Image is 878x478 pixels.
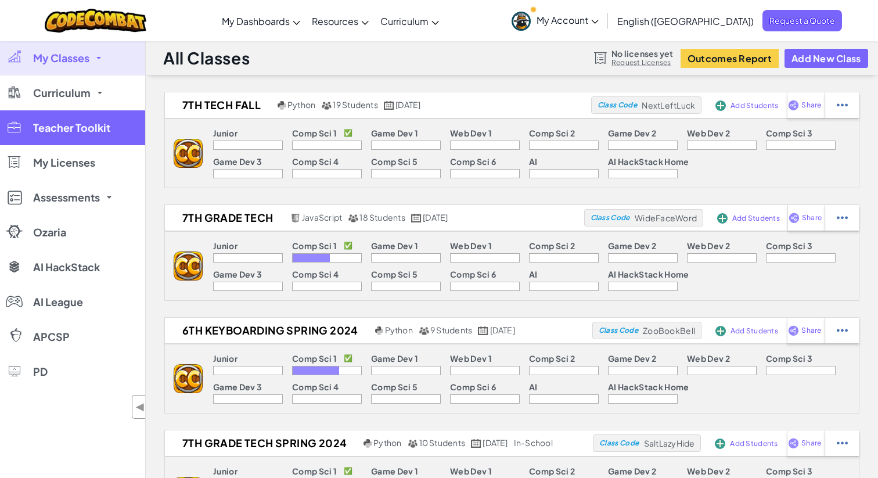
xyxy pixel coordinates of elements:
img: IconStudentEllipsis.svg [837,100,848,110]
span: English ([GEOGRAPHIC_DATA]) [617,15,754,27]
span: Share [801,440,821,447]
span: Share [802,214,822,221]
p: AI [529,269,538,279]
p: Comp Sci 2 [529,241,575,250]
img: IconShare_Purple.svg [788,438,799,448]
p: Game Dev 1 [371,466,418,476]
p: AI HackStack Home [608,157,689,166]
span: Class Code [599,440,639,447]
span: Ozaria [33,227,66,238]
span: Python [373,437,401,448]
h2: 7th Grade Tech [165,209,287,227]
p: Comp Sci 5 [371,157,418,166]
img: calendar.svg [411,214,422,222]
a: 7th Grade Tech JavaScript 18 Students [DATE] [165,209,584,227]
span: WideFaceWord [635,213,697,223]
span: Add Students [732,215,780,222]
a: Request a Quote [762,10,842,31]
div: in-school [514,438,553,448]
p: Junior [213,128,238,138]
span: Add Students [731,102,778,109]
span: [DATE] [423,212,448,222]
p: Web Dev 1 [450,128,492,138]
p: Comp Sci 5 [371,269,418,279]
img: MultipleUsers.png [408,439,418,448]
span: NextLeftLuck [642,100,695,110]
p: AI HackStack Home [608,269,689,279]
p: Comp Sci 1 [292,354,337,363]
p: Game Dev 3 [213,269,262,279]
p: Comp Sci 2 [529,128,575,138]
a: Curriculum [375,5,445,37]
span: My Account [537,14,599,26]
p: Game Dev 1 [371,241,418,250]
p: Comp Sci 6 [450,269,496,279]
p: Web Dev 1 [450,241,492,250]
img: avatar [512,12,531,31]
span: Class Code [599,327,638,334]
span: AI HackStack [33,262,100,272]
img: javascript.png [290,214,301,222]
p: Game Dev 1 [371,354,418,363]
img: MultipleUsers.png [348,214,358,222]
p: Comp Sci 3 [766,466,812,476]
span: Class Code [591,214,630,221]
span: Share [801,327,821,334]
p: ✅ [344,241,352,250]
img: IconAddStudents.svg [717,213,728,224]
span: Python [287,99,315,110]
img: logo [174,364,203,393]
span: [DATE] [490,325,515,335]
img: IconStudentEllipsis.svg [837,213,848,223]
p: Web Dev 2 [687,128,730,138]
p: Comp Sci 6 [450,382,496,391]
h2: 7th Tech Fall [165,96,275,114]
p: Junior [213,354,238,363]
p: Game Dev 1 [371,128,418,138]
a: My Dashboards [216,5,306,37]
span: Share [801,102,821,109]
img: calendar.svg [384,101,394,110]
p: Comp Sci 3 [766,128,812,138]
span: 18 Students [359,212,405,222]
button: Add New Class [785,49,868,68]
p: Junior [213,466,238,476]
span: ZooBookBell [643,325,695,336]
span: My Dashboards [222,15,290,27]
p: Web Dev 2 [687,354,730,363]
a: Request Licenses [611,58,673,67]
p: Game Dev 2 [608,241,656,250]
img: MultipleUsers.png [419,326,429,335]
span: Curriculum [380,15,429,27]
p: ✅ [344,354,352,363]
img: IconShare_Purple.svg [789,213,800,223]
p: Game Dev 3 [213,382,262,391]
span: My Licenses [33,157,95,168]
a: 7th Grade Tech Spring 2024 Python 10 Students [DATE] in-school [165,434,593,452]
p: AI [529,157,538,166]
p: Comp Sci 3 [766,241,812,250]
img: IconStudentEllipsis.svg [837,325,848,336]
p: Comp Sci 4 [292,382,339,391]
p: Web Dev 2 [687,241,730,250]
a: English ([GEOGRAPHIC_DATA]) [611,5,760,37]
img: CodeCombat logo [45,9,146,33]
img: IconStudentEllipsis.svg [837,438,848,448]
img: python.png [375,326,384,335]
p: Comp Sci 1 [292,466,337,476]
h2: 6th Keyboarding Spring 2024 [165,322,372,339]
p: AI HackStack Home [608,382,689,391]
span: My Classes [33,53,89,63]
img: python.png [364,439,372,448]
img: calendar.svg [478,326,488,335]
h2: 7th Grade Tech Spring 2024 [165,434,361,452]
p: Comp Sci 5 [371,382,418,391]
p: ✅ [344,128,352,138]
img: IconShare_Purple.svg [788,325,799,336]
img: logo [174,251,203,281]
p: Game Dev 2 [608,466,656,476]
img: IconAddStudents.svg [715,100,726,111]
span: Assessments [33,192,100,203]
span: Class Code [598,102,637,109]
